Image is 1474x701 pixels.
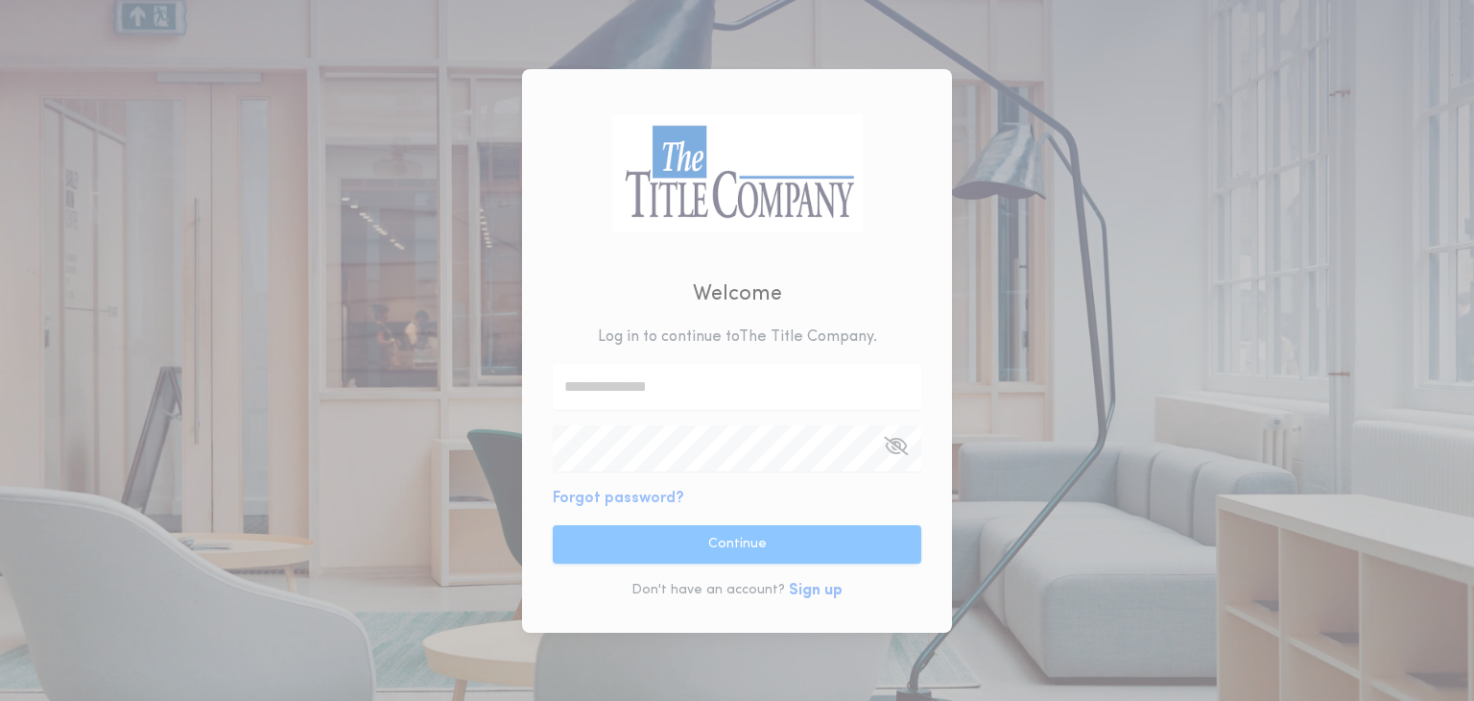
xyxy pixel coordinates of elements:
[598,326,877,349] p: Log in to continue to The Title Company .
[789,579,843,602] button: Sign up
[611,114,863,232] img: logo
[631,581,785,600] p: Don't have an account?
[693,278,782,310] h2: Welcome
[553,487,684,510] button: Forgot password?
[553,525,921,564] button: Continue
